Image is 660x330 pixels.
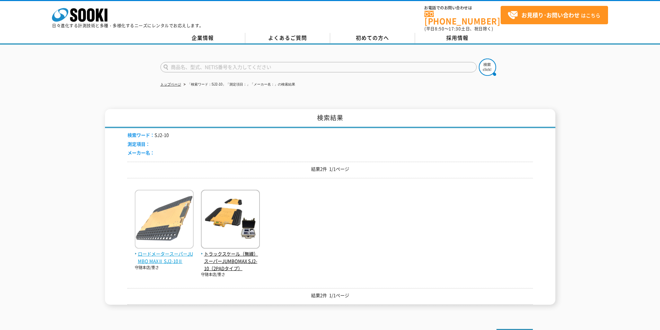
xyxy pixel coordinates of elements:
li: SJ2-10 [127,132,169,139]
span: はこちら [508,10,600,20]
a: トップページ [160,82,181,86]
span: (平日 ～ 土日、祝日除く) [424,26,493,32]
span: 検索ワード： [127,132,155,138]
a: トラックスケール（無線） スーパーJUMBOMAX SJ2-10（2PADタイプ） [201,243,260,272]
p: 結果2件 1/1ページ [127,166,533,173]
span: お電話でのお問い合わせは [424,6,501,10]
p: 結果2件 1/1ページ [127,292,533,299]
input: 商品名、型式、NETIS番号を入力してください [160,62,477,72]
span: 測定項目： [127,141,150,147]
li: 「検索ワード：SJ2-10」「測定項目：」「メーカー名：」の検索結果 [182,81,296,88]
span: 8:50 [435,26,445,32]
a: 採用情報 [415,33,500,43]
p: 守随本店/重さ [201,272,260,278]
span: トラックスケール（無線） スーパーJUMBOMAX SJ2-10（2PADタイプ） [201,250,260,272]
a: お見積り･お問い合わせはこちら [501,6,608,24]
img: スーパーJUMBOMAX SJ2-10（2PADタイプ） [201,190,260,250]
span: 17:30 [449,26,461,32]
strong: お見積り･お問い合わせ [521,11,580,19]
a: [PHONE_NUMBER] [424,11,501,25]
p: 守随本店/重さ [135,265,194,271]
img: SJ2-10Ⅱ [135,190,194,250]
a: 初めての方へ [330,33,415,43]
a: よくあるご質問 [245,33,330,43]
a: ロードメータースーパーJUMBO MAXⅡ SJ2-10Ⅱ [135,243,194,265]
a: 企業情報 [160,33,245,43]
p: 日々進化する計測技術と多種・多様化するニーズにレンタルでお応えします。 [52,24,204,28]
span: 初めての方へ [356,34,389,42]
span: メーカー名： [127,149,155,156]
img: btn_search.png [479,59,496,76]
span: ロードメータースーパーJUMBO MAXⅡ SJ2-10Ⅱ [135,250,194,265]
h1: 検索結果 [105,109,555,128]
